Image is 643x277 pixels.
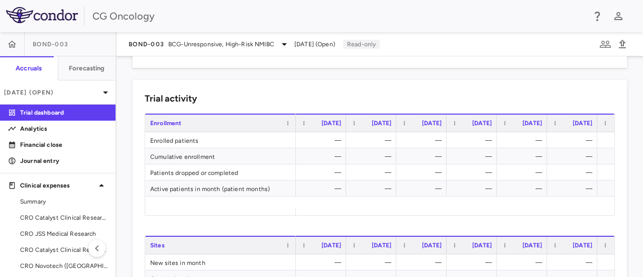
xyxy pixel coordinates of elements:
[472,242,492,249] span: [DATE]
[506,164,542,180] div: —
[145,180,296,196] div: Active patients in month (patient months)
[573,120,592,127] span: [DATE]
[405,254,442,270] div: —
[145,148,296,164] div: Cumulative enrollment
[573,242,592,249] span: [DATE]
[16,64,42,73] h6: Accruals
[355,132,391,148] div: —
[606,180,642,197] div: 1
[355,254,391,270] div: —
[20,229,108,238] span: CRO JSS Medical Research
[355,164,391,180] div: —
[145,164,296,180] div: Patients dropped or completed
[355,180,391,197] div: —
[556,164,592,180] div: —
[506,180,542,197] div: —
[20,261,108,270] span: CRO Novotech ([GEOGRAPHIC_DATA]) Pty Ltd
[606,148,642,164] div: 1
[422,120,442,127] span: [DATE]
[305,254,341,270] div: —
[92,9,585,24] div: CG Oncology
[606,164,642,180] div: —
[20,140,108,149] p: Financial close
[405,132,442,148] div: —
[556,148,592,164] div: —
[20,213,108,222] span: CRO Catalyst Clinical Research - Cohort P
[20,181,95,190] p: Clinical expenses
[305,164,341,180] div: —
[522,120,542,127] span: [DATE]
[405,164,442,180] div: —
[556,180,592,197] div: —
[506,148,542,164] div: —
[456,132,492,148] div: —
[456,148,492,164] div: —
[145,92,197,106] h6: Trial activity
[20,197,108,206] span: Summary
[305,148,341,164] div: —
[606,132,642,148] div: 1
[20,245,108,254] span: CRO Catalyst Clinical Research
[556,132,592,148] div: —
[522,242,542,249] span: [DATE]
[556,254,592,270] div: —
[20,108,108,117] p: Trial dashboard
[456,180,492,197] div: —
[145,254,296,270] div: New sites in month
[168,40,274,49] span: BCG-Unresponsive, High-Risk NMIBC
[129,40,164,48] span: BOND-003
[20,124,108,133] p: Analytics
[355,148,391,164] div: —
[150,120,182,127] span: Enrollment
[294,40,335,49] span: [DATE] (Open)
[150,242,165,249] span: Sites
[506,254,542,270] div: —
[372,120,391,127] span: [DATE]
[506,132,542,148] div: —
[405,180,442,197] div: —
[305,132,341,148] div: —
[145,132,296,148] div: Enrolled patients
[422,242,442,249] span: [DATE]
[456,164,492,180] div: —
[472,120,492,127] span: [DATE]
[4,88,99,97] p: [DATE] (Open)
[69,64,105,73] h6: Forecasting
[20,156,108,165] p: Journal entry
[321,242,341,249] span: [DATE]
[405,148,442,164] div: —
[33,40,68,48] span: BOND-003
[321,120,341,127] span: [DATE]
[305,180,341,197] div: —
[606,254,642,270] div: 1
[6,7,78,23] img: logo-full-SnFGN8VE.png
[343,40,380,49] p: Read-only
[372,242,391,249] span: [DATE]
[456,254,492,270] div: —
